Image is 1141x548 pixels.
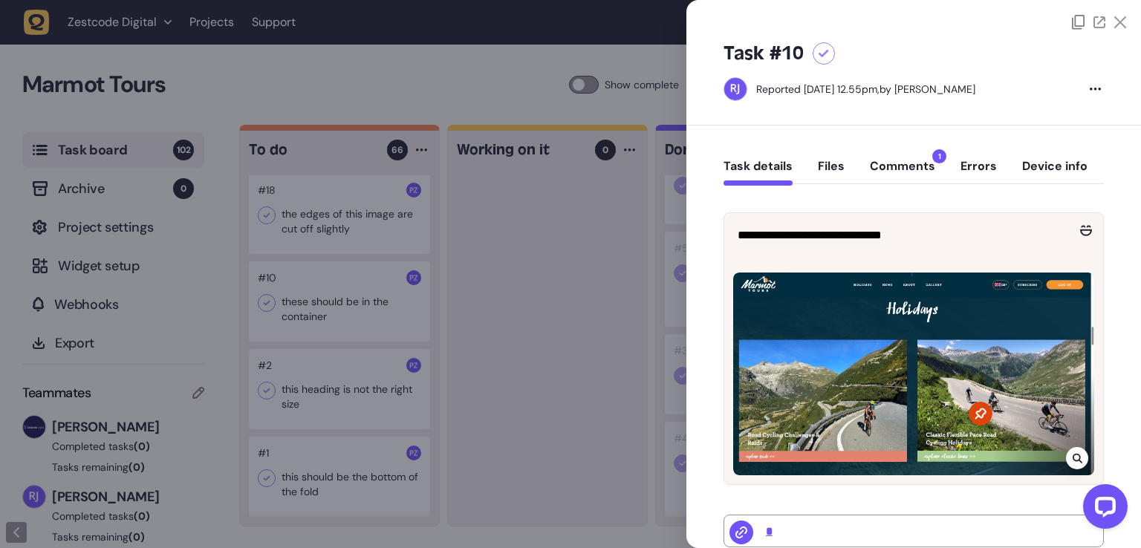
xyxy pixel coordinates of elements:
[724,78,747,100] img: Riki-leigh Jones
[1022,159,1088,186] button: Device info
[960,159,997,186] button: Errors
[1071,478,1134,541] iframe: LiveChat chat widget
[756,82,975,97] div: by [PERSON_NAME]
[932,149,946,163] span: 1
[870,159,935,186] button: Comments
[724,159,793,186] button: Task details
[756,82,880,96] div: Reported [DATE] 12.55pm,
[818,159,845,186] button: Files
[724,42,804,65] h5: Task #10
